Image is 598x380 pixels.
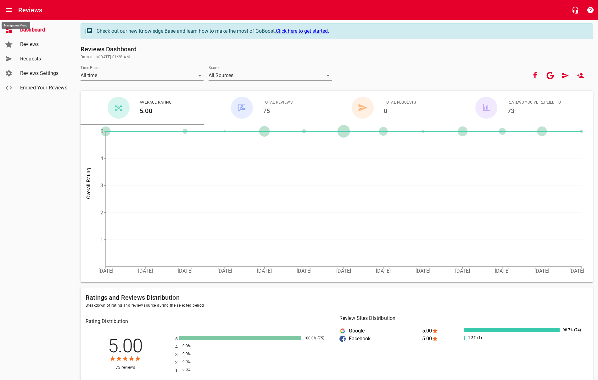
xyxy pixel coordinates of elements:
[297,268,311,274] tspan: [DATE]
[209,66,220,70] label: Source
[209,71,332,81] div: All Sources
[583,3,598,18] button: Support Portal
[339,336,346,342] div: Facebook
[100,237,103,243] tspan: 1
[2,3,17,18] button: Open drawer
[534,268,549,274] tspan: [DATE]
[528,68,543,83] button: Your Facebook account is connected
[175,336,179,342] p: 5
[376,268,391,274] tspan: [DATE]
[302,336,332,340] div: 100.0% (75)
[175,343,179,350] p: 4
[495,268,510,274] tspan: [DATE]
[175,367,179,374] p: 1
[100,183,103,189] tspan: 3
[568,3,583,18] button: Live Chat
[217,268,232,274] tspan: [DATE]
[573,68,588,83] a: New User
[81,71,204,81] div: All time
[178,268,193,274] tspan: [DATE]
[181,352,211,356] div: 0.0%
[138,268,153,274] tspan: [DATE]
[81,44,593,54] h6: Reviews Dashboard
[81,66,101,70] label: Time Period
[263,106,293,116] h6: 75
[543,68,558,83] button: Your google account is connected
[97,27,586,35] div: Check out our new Knowledge Base and learn how to make the most of GoBoost.
[467,336,496,340] div: 1.3% (1)
[86,292,588,303] h6: Ratings and Reviews Distribution
[20,70,68,77] span: Reviews Settings
[98,268,113,274] tspan: [DATE]
[384,99,416,106] span: Total Requests
[86,365,165,371] span: 75 reviews
[422,336,464,342] div: 5.00
[175,351,179,358] p: 3
[20,84,68,92] span: Embed Your Reviews
[558,68,573,83] a: Request Review
[140,106,172,116] h6: 5.00
[20,41,68,48] span: Reviews
[263,99,293,106] span: Total Reviews
[100,210,103,216] tspan: 2
[384,106,416,116] h6: 0
[100,128,103,134] tspan: 5
[507,99,561,106] span: Reviews You've Replied To
[257,268,272,274] tspan: [DATE]
[175,359,179,366] p: 2
[455,268,470,274] tspan: [DATE]
[86,168,92,199] tspan: Overall Rating
[181,367,211,372] div: 0.0%
[276,28,329,34] a: Click here to get started.
[561,328,591,332] div: 98.7% (74)
[422,328,464,334] div: 5.00
[339,336,422,342] div: Facebook
[339,328,346,334] img: google-dark.png
[416,268,430,274] tspan: [DATE]
[336,268,351,274] tspan: [DATE]
[339,328,346,334] div: Google
[507,106,561,116] h6: 73
[87,337,164,355] h2: 5.00
[81,54,593,60] span: Data as of [DATE] 01:28 AM
[20,26,68,34] span: Dashboard
[140,99,172,106] span: Average Rating
[20,55,68,63] span: Requests
[569,268,584,274] tspan: [DATE]
[339,314,588,323] h6: Review Sites Distribution
[181,344,211,348] div: 0.0%
[100,156,103,162] tspan: 4
[18,5,42,15] h6: Reviews
[86,317,334,326] h6: Rating Distribution
[339,336,346,342] img: facebook-dark.png
[181,360,211,364] div: 0.0%
[86,303,588,309] span: Breakdown of rating and review source during the selected period
[339,328,422,334] div: Google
